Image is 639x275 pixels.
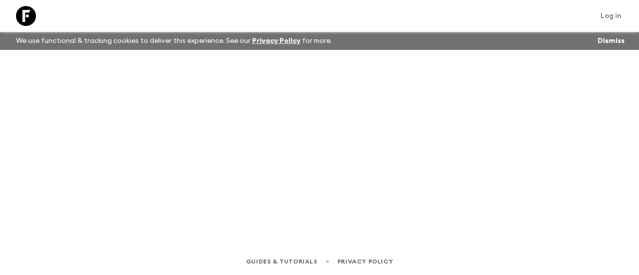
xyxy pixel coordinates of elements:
[595,34,627,48] button: Dismiss
[595,9,627,23] a: Log in
[337,256,393,267] a: Privacy Policy
[246,256,318,267] a: Guides & Tutorials
[252,37,301,44] a: Privacy Policy
[12,32,336,50] p: We use functional & tracking cookies to deliver this experience. See our for more.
